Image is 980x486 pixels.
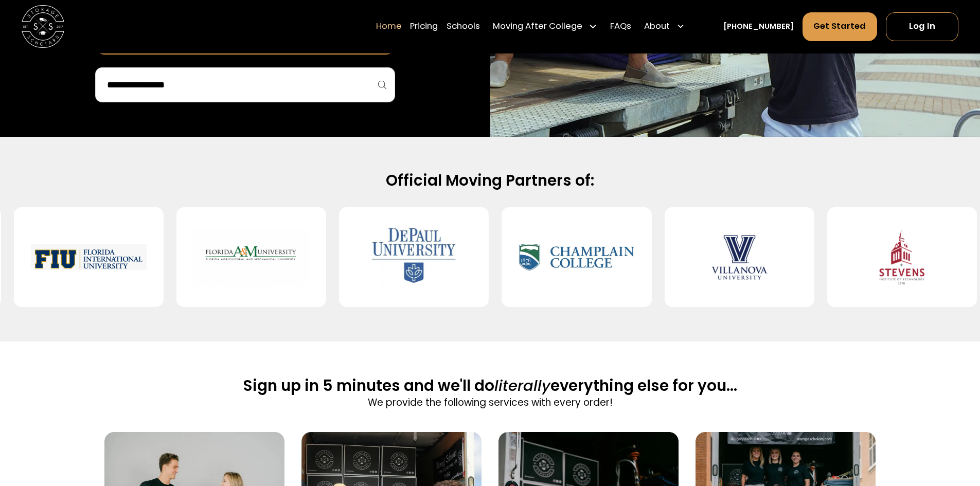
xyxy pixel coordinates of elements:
[682,216,797,299] img: Villanova University
[31,216,147,299] img: Florida International University - Modesto
[148,171,833,190] h2: Official Moving Partners of:
[489,12,602,42] div: Moving After College
[886,12,958,41] a: Log In
[844,216,960,299] img: Stevens Institute of Technology
[519,216,635,299] img: Champlain College
[243,376,737,395] h2: Sign up in 5 minutes and we'll do everything else for you...
[723,21,794,32] a: [PHONE_NUMBER]
[376,12,402,42] a: Home
[193,216,309,299] img: Florida A&M University (FAMU)
[494,375,550,396] span: literally
[803,12,878,41] a: Get Started
[22,5,64,48] img: Storage Scholars main logo
[356,216,472,299] img: DePaul University
[410,12,438,42] a: Pricing
[644,21,670,33] div: About
[447,12,480,42] a: Schools
[610,12,631,42] a: FAQs
[493,21,582,33] div: Moving After College
[640,12,689,42] div: About
[243,395,737,410] p: We provide the following services with every order!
